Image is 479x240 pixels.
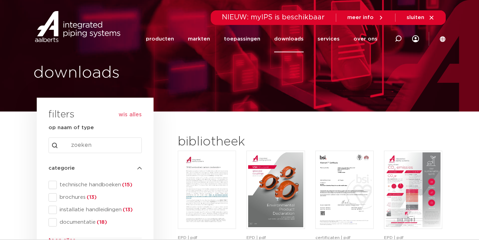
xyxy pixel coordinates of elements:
[57,206,142,213] span: installatie handleidingen
[122,207,133,212] span: (13)
[49,125,94,130] strong: op naam of type
[347,15,384,21] a: meer info
[33,62,236,84] h1: downloads
[146,26,174,52] a: producten
[119,111,142,118] button: wis alles
[49,107,75,123] h3: filters
[354,26,377,52] a: over ons
[57,194,142,201] span: brochures
[384,235,403,240] span: EPD | pdf
[49,193,142,202] div: brochures(13)
[121,182,132,187] span: (15)
[49,181,142,189] div: technische handboeken(15)
[224,26,260,52] a: toepassingen
[246,235,266,240] span: EPD | pdf
[407,15,424,20] span: sluiten
[386,152,441,227] img: NL-Carbon-data-help-sheet-pdf.jpg
[57,181,142,188] span: technische handboeken
[317,26,340,52] a: services
[407,15,435,21] a: sluiten
[49,206,142,214] div: installatie handleidingen(13)
[274,26,304,52] a: downloads
[347,15,374,20] span: meer info
[49,218,142,226] div: documentatie(18)
[96,220,107,225] span: (18)
[180,152,234,227] img: TM65-Embodied-Carbon-Declaration-pdf.jpg
[146,26,377,52] nav: Menu
[57,219,142,226] span: documentatie
[49,164,142,172] h4: categorie
[248,152,303,227] img: VSH-Shurjoint-Grooved-Couplings_A4EPD_5011512_EN-pdf.jpg
[178,235,197,240] span: EPD | pdf
[412,31,419,46] div: my IPS
[317,152,372,227] img: XPress_Koper_BSI-pdf.jpg
[178,134,301,150] h2: bibliotheek
[188,26,210,52] a: markten
[86,195,97,200] span: (13)
[222,14,325,21] span: NIEUW: myIPS is beschikbaar
[315,235,350,240] span: certificaten | pdf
